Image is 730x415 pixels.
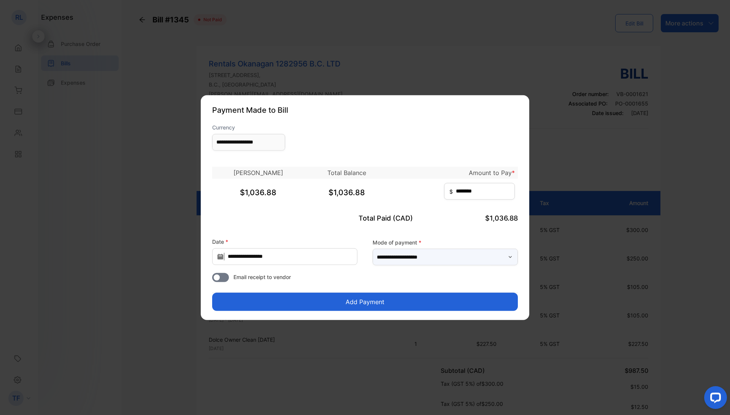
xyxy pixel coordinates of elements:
p: Total Balance [310,168,383,177]
p: [PERSON_NAME] [213,168,304,177]
span: $1,036.88 [240,188,276,197]
span: $1,036.88 [328,188,365,197]
label: Currency [212,123,285,131]
span: $1,036.88 [485,214,518,222]
button: Add Payment [212,293,518,311]
p: Total Paid (CAD) [314,213,416,223]
span: $ [449,188,453,196]
iframe: LiveChat chat widget [698,383,730,415]
span: Email receipt to vendor [233,273,291,281]
label: Date [212,237,357,245]
p: Payment Made to Bill [212,104,518,115]
p: Amount to Pay [389,168,515,177]
label: Mode of payment [373,238,518,246]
